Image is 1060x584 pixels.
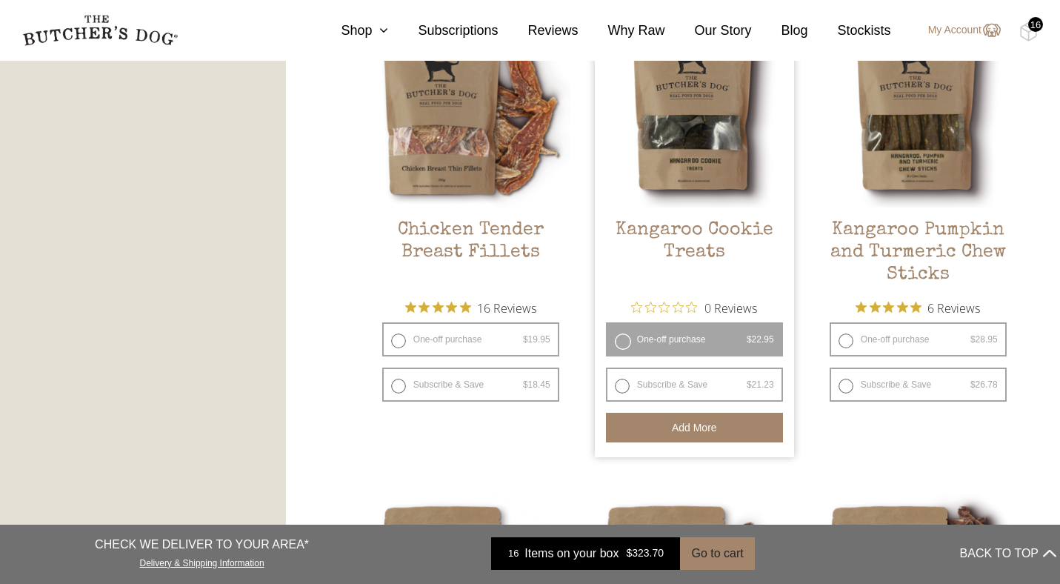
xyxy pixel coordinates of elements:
span: $ [626,548,632,560]
p: CHECK WE DELIVER TO YOUR AREA* [95,536,309,554]
button: Rated 4.9 out of 5 stars from 16 reviews. Jump to reviews. [405,296,536,319]
button: Rated 0 out of 5 stars from 0 reviews. Jump to reviews. [631,296,757,319]
span: 16 Reviews [477,296,536,319]
label: Subscribe & Save [382,368,559,402]
bdi: 323.70 [626,548,664,560]
h2: Kangaroo Pumpkin and Turmeric Chew Sticks [819,219,1018,289]
a: Blog [752,21,808,41]
img: Kangaroo Cookie Treats [595,9,794,208]
img: TBD_Cart-Full.png [1019,22,1038,42]
span: 6 Reviews [927,296,980,319]
span: $ [747,379,752,390]
a: Our Story [665,21,752,41]
bdi: 28.95 [970,334,998,345]
button: Add more [606,413,783,442]
a: Chicken Tender Breast FilletsChicken Tender Breast Fillets [371,9,570,290]
a: Stockists [808,21,891,41]
bdi: 22.95 [747,334,774,345]
a: Kangaroo Pumpkin and Turmeric Chew SticksKangaroo Pumpkin and Turmeric Chew Sticks [819,9,1018,290]
bdi: 18.45 [523,379,550,390]
button: BACK TO TOP [960,536,1056,571]
a: 16 Items on your box $323.70 [491,537,680,570]
h2: Kangaroo Cookie Treats [595,219,794,289]
div: 16 [1028,17,1043,32]
bdi: 19.95 [523,334,550,345]
span: $ [970,334,976,345]
a: Delivery & Shipping Information [140,554,264,568]
button: Rated 5 out of 5 stars from 6 reviews. Jump to reviews. [856,296,980,319]
bdi: 26.78 [970,379,998,390]
span: $ [523,379,528,390]
span: $ [747,334,752,345]
label: One-off purchase [830,322,1007,356]
div: 16 [502,546,524,561]
label: One-off purchase [606,322,783,356]
bdi: 21.23 [747,379,774,390]
label: Subscribe & Save [830,368,1007,402]
label: One-off purchase [382,322,559,356]
h2: Chicken Tender Breast Fillets [371,219,570,289]
button: Go to cart [680,537,754,570]
span: Items on your box [524,545,619,563]
span: 0 Reviews [704,296,757,319]
a: Shop [311,21,388,41]
a: Kangaroo Cookie TreatsKangaroo Cookie Treats [595,9,794,290]
a: My Account [913,21,1001,39]
img: Kangaroo Pumpkin and Turmeric Chew Sticks [819,9,1018,208]
a: Subscriptions [388,21,498,41]
a: Reviews [498,21,578,41]
img: Chicken Tender Breast Fillets [371,9,570,208]
span: $ [523,334,528,345]
a: Why Raw [579,21,665,41]
label: Subscribe & Save [606,368,783,402]
span: $ [970,379,976,390]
